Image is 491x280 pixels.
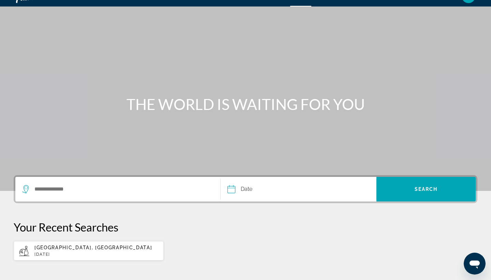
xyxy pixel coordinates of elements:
span: [GEOGRAPHIC_DATA], [GEOGRAPHIC_DATA] [34,245,152,250]
div: Search widget [15,177,476,201]
button: [GEOGRAPHIC_DATA], [GEOGRAPHIC_DATA][DATE] [14,241,164,261]
p: Your Recent Searches [14,220,477,234]
span: Search [415,186,438,192]
iframe: Button to launch messaging window [464,253,486,275]
h1: THE WORLD IS WAITING FOR YOU [118,95,373,113]
button: Search [376,177,476,201]
input: Search destination [34,184,210,194]
p: [DATE] [34,252,158,257]
button: DateDate [227,177,376,201]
